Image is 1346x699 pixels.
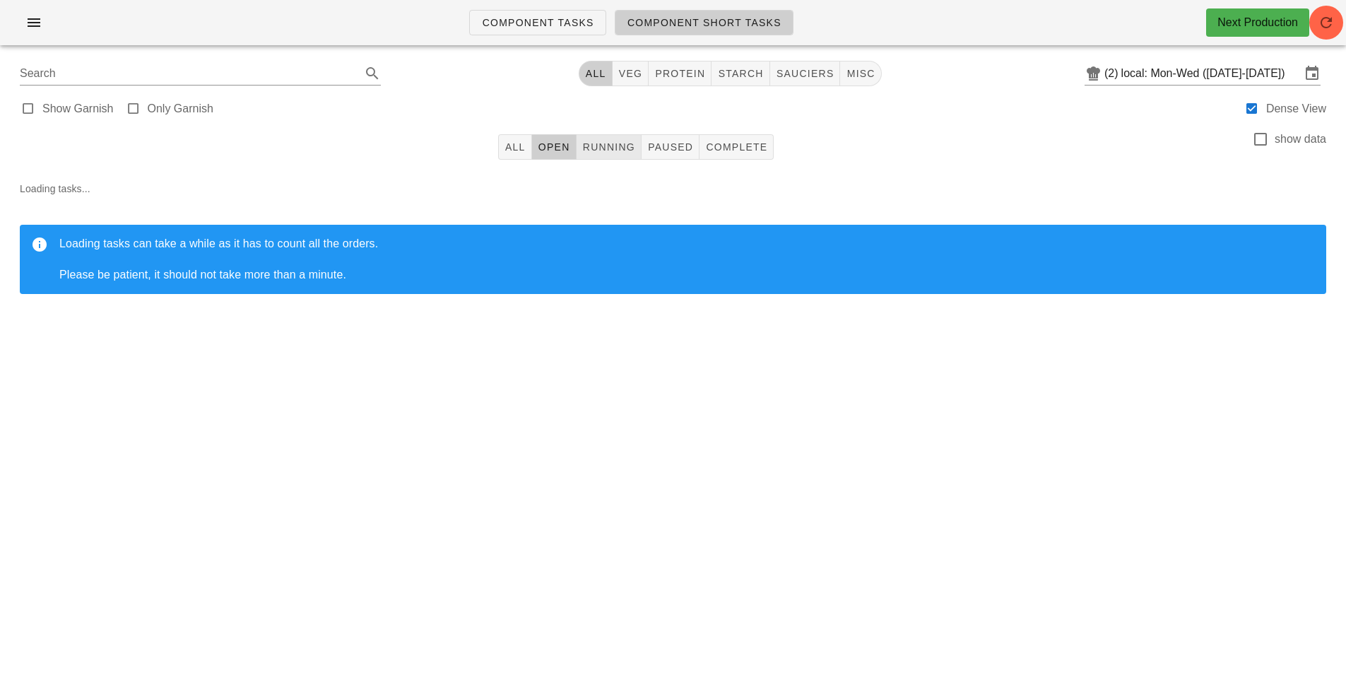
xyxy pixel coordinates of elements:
[712,61,769,86] button: starch
[498,134,532,160] button: All
[538,141,570,153] span: Open
[717,68,763,79] span: starch
[618,68,643,79] span: veg
[532,134,577,160] button: Open
[615,10,793,35] a: Component Short Tasks
[504,141,526,153] span: All
[579,61,613,86] button: All
[647,141,693,153] span: Paused
[1266,102,1326,116] label: Dense View
[627,17,781,28] span: Component Short Tasks
[42,102,114,116] label: Show Garnish
[642,134,699,160] button: Paused
[705,141,767,153] span: Complete
[1275,132,1326,146] label: show data
[776,68,834,79] span: sauciers
[1104,66,1121,81] div: (2)
[613,61,649,86] button: veg
[582,141,635,153] span: Running
[699,134,774,160] button: Complete
[481,17,594,28] span: Component Tasks
[649,61,712,86] button: protein
[8,170,1338,317] div: Loading tasks...
[654,68,705,79] span: protein
[1217,14,1298,31] div: Next Production
[770,61,841,86] button: sauciers
[469,10,606,35] a: Component Tasks
[148,102,213,116] label: Only Garnish
[59,236,1315,283] div: Loading tasks can take a while as it has to count all the orders. Please be patient, it should no...
[577,134,642,160] button: Running
[585,68,606,79] span: All
[846,68,875,79] span: misc
[840,61,881,86] button: misc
